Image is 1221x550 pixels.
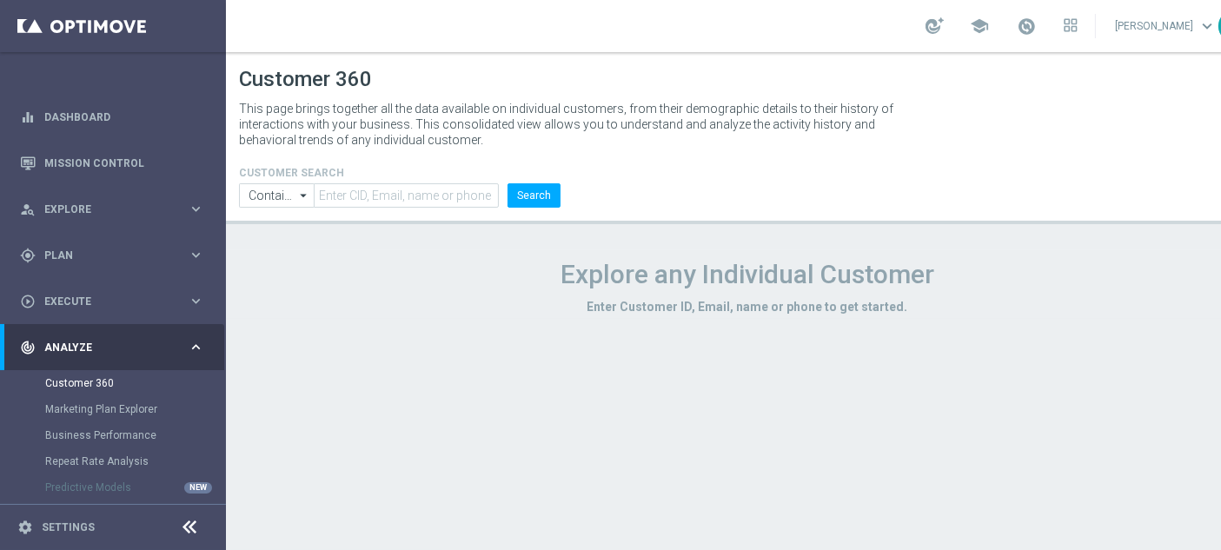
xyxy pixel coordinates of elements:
div: Marketing Plan Explorer [45,396,224,422]
div: Plan [20,248,188,263]
span: Explore [44,204,188,215]
input: Enter CID, Email, name or phone [314,183,499,208]
div: Dashboard [20,94,204,140]
a: Business Performance [45,428,181,442]
a: Dashboard [44,94,204,140]
span: Execute [44,296,188,307]
a: Repeat Rate Analysis [45,454,181,468]
span: Plan [44,250,188,261]
i: arrow_drop_down [295,184,313,207]
i: keyboard_arrow_right [188,201,204,217]
div: Explore [20,202,188,217]
span: Analyze [44,342,188,353]
i: keyboard_arrow_right [188,339,204,355]
a: Marketing Plan Explorer [45,402,181,416]
a: Customer 360 [45,376,181,390]
i: keyboard_arrow_right [188,293,204,309]
a: Settings [42,522,95,533]
span: school [970,17,989,36]
div: Mission Control [20,140,204,186]
i: keyboard_arrow_right [188,247,204,263]
button: person_search Explore keyboard_arrow_right [19,202,205,216]
div: Cohorts Analysis [45,500,224,527]
i: equalizer [20,109,36,125]
button: play_circle_outline Execute keyboard_arrow_right [19,295,205,308]
div: Execute [20,294,188,309]
div: Business Performance [45,422,224,448]
button: equalizer Dashboard [19,110,205,124]
button: Search [508,183,561,208]
div: Predictive Models [45,474,224,500]
button: Mission Control [19,156,205,170]
i: track_changes [20,340,36,355]
div: Repeat Rate Analysis [45,448,224,474]
div: Analyze [20,340,188,355]
button: track_changes Analyze keyboard_arrow_right [19,341,205,355]
a: [PERSON_NAME]keyboard_arrow_down [1113,13,1218,39]
input: Contains [239,183,314,208]
i: settings [17,520,33,535]
i: play_circle_outline [20,294,36,309]
i: person_search [20,202,36,217]
span: keyboard_arrow_down [1198,17,1217,36]
p: This page brings together all the data available on individual customers, from their demographic ... [239,101,908,148]
button: gps_fixed Plan keyboard_arrow_right [19,248,205,262]
div: NEW [184,482,212,494]
a: Mission Control [44,140,204,186]
div: Customer 360 [45,370,224,396]
i: gps_fixed [20,248,36,263]
h4: CUSTOMER SEARCH [239,167,561,179]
